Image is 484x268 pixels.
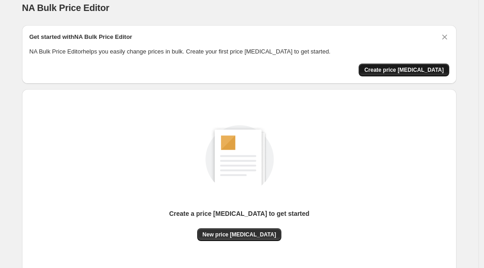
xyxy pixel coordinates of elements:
[440,32,449,42] button: Dismiss card
[197,228,282,241] button: New price [MEDICAL_DATA]
[203,231,276,238] span: New price [MEDICAL_DATA]
[29,32,132,42] h2: Get started with NA Bulk Price Editor
[29,47,449,56] p: NA Bulk Price Editor helps you easily change prices in bulk. Create your first price [MEDICAL_DAT...
[364,66,444,74] span: Create price [MEDICAL_DATA]
[22,3,109,13] span: NA Bulk Price Editor
[169,209,310,218] p: Create a price [MEDICAL_DATA] to get started
[359,64,449,76] button: Create price change job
